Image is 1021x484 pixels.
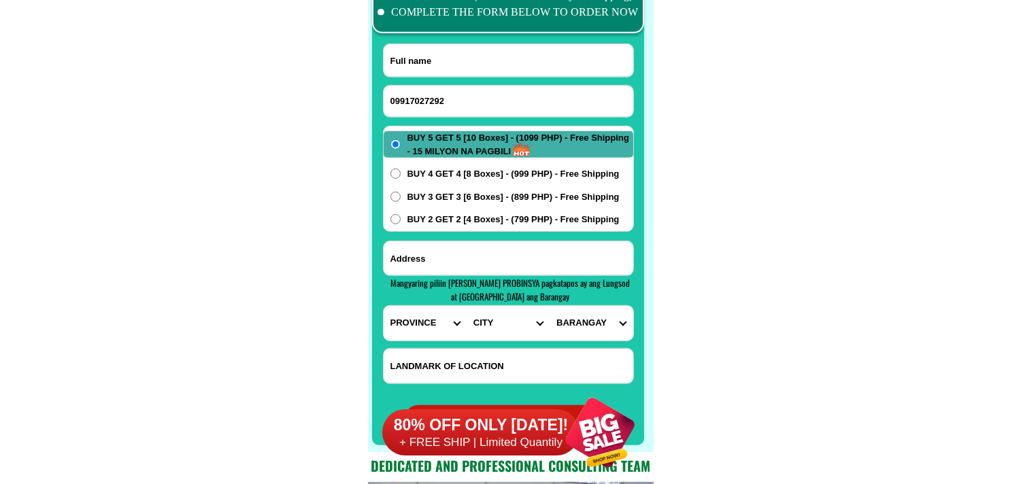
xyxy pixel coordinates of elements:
[390,214,401,224] input: BUY 2 GET 2 [4 Boxes] - (799 PHP) - Free Shipping
[550,306,633,341] select: Select commune
[390,139,401,150] input: BUY 5 GET 5 [10 Boxes] - (1099 PHP) - Free Shipping - 15 MILYON NA PAGBILI
[407,131,633,158] span: BUY 5 GET 5 [10 Boxes] - (1099 PHP) - Free Shipping - 15 MILYON NA PAGBILI
[368,455,654,476] h2: Dedicated and professional consulting team
[384,86,633,117] input: Input phone_number
[407,190,620,204] span: BUY 3 GET 3 [6 Boxes] - (899 PHP) - Free Shipping
[384,349,633,383] input: Input LANDMARKOFLOCATION
[384,306,467,341] select: Select province
[378,4,639,20] li: COMPLETE THE FORM BELOW TO ORDER NOW
[407,167,620,181] span: BUY 4 GET 4 [8 Boxes] - (999 PHP) - Free Shipping
[382,435,580,450] h6: + FREE SHIP | Limited Quantily
[384,44,633,77] input: Input full_name
[467,306,550,341] select: Select district
[382,415,580,436] h6: 80% OFF ONLY [DATE]!
[407,213,620,226] span: BUY 2 GET 2 [4 Boxes] - (799 PHP) - Free Shipping
[391,276,631,303] span: Mangyaring piliin [PERSON_NAME] PROBINSYA pagkatapos ay ang Lungsod at [GEOGRAPHIC_DATA] ang Bara...
[390,169,401,179] input: BUY 4 GET 4 [8 Boxes] - (999 PHP) - Free Shipping
[390,192,401,202] input: BUY 3 GET 3 [6 Boxes] - (899 PHP) - Free Shipping
[384,241,633,275] input: Input address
